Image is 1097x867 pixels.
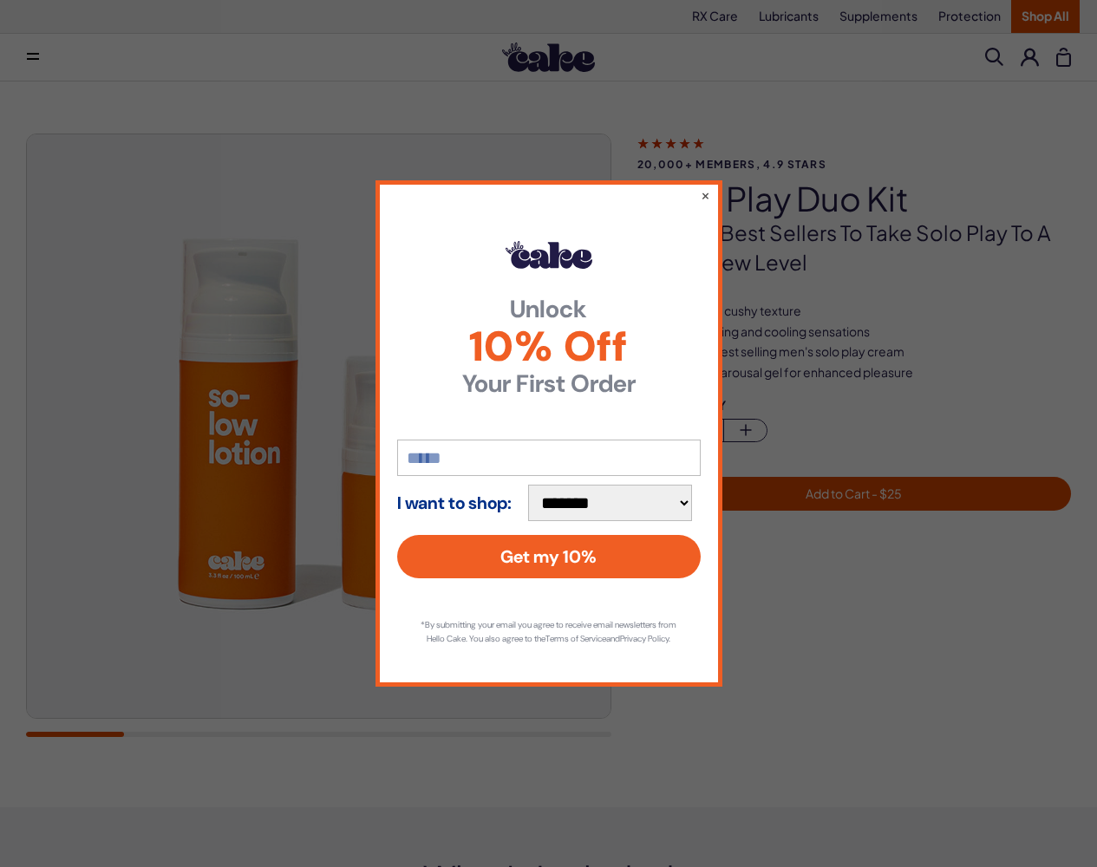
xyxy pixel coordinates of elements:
a: Terms of Service [545,633,606,644]
img: Hello Cake [506,241,592,269]
strong: I want to shop: [397,493,512,512]
button: Get my 10% [397,535,701,578]
strong: Unlock [397,297,701,322]
span: 10% Off [397,326,701,368]
p: *By submitting your email you agree to receive email newsletters from Hello Cake. You also agree ... [415,618,683,646]
strong: Your First Order [397,372,701,396]
a: Privacy Policy [620,633,669,644]
button: × [701,186,710,204]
